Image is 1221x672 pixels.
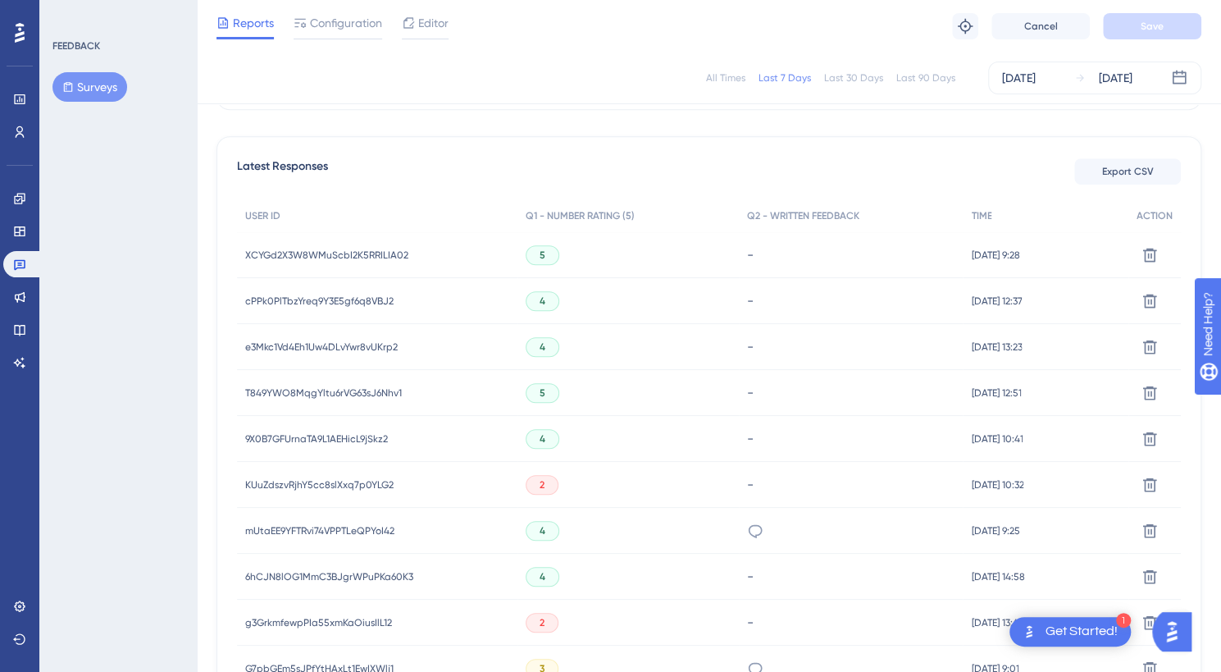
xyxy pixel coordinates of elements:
[52,72,127,102] button: Surveys
[1152,607,1201,656] iframe: UserGuiding AI Assistant Launcher
[747,385,955,400] div: -
[971,570,1024,583] span: [DATE] 14:58
[824,71,883,85] div: Last 30 Days
[540,432,545,446] span: 4
[747,431,955,446] div: -
[1137,209,1173,222] span: ACTION
[1024,20,1058,33] span: Cancel
[747,569,955,584] div: -
[52,39,100,53] div: FEEDBACK
[1002,68,1036,88] div: [DATE]
[1074,158,1181,185] button: Export CSV
[971,386,1021,400] span: [DATE] 12:51
[971,295,1022,308] span: [DATE] 12:37
[540,386,545,400] span: 5
[971,524,1019,537] span: [DATE] 9:25
[540,249,545,262] span: 5
[1103,13,1201,39] button: Save
[1009,617,1131,647] div: Open Get Started! checklist, remaining modules: 1
[526,209,635,222] span: Q1 - NUMBER RATING (5)
[540,570,545,583] span: 4
[971,341,1022,354] span: [DATE] 13:23
[1046,623,1118,641] div: Get Started!
[1102,165,1154,178] span: Export CSV
[245,432,388,446] span: 9X0B7GFUrnaTA9L1AEHicL9jSkz2
[540,295,545,308] span: 4
[540,616,544,629] span: 2
[310,13,382,33] span: Configuration
[245,249,408,262] span: XCYGd2X3W8WMuScbI2K5RRILIA02
[896,71,955,85] div: Last 90 Days
[747,477,955,492] div: -
[245,386,402,400] span: T849YWO8MqgYltu6rVG63sJ6Nhv1
[245,524,394,537] span: mUtaEE9YFTRvi74VPPTLeQPYoI42
[747,209,859,222] span: Q2 - WRITTEN FEEDBACK
[540,524,545,537] span: 4
[1141,20,1164,33] span: Save
[540,341,545,354] span: 4
[245,616,392,629] span: g3GrkmfewpPIa55xmKaOiusIlL12
[237,157,328,186] span: Latest Responses
[971,616,1023,629] span: [DATE] 13:46
[971,209,991,222] span: TIME
[418,13,449,33] span: Editor
[233,13,274,33] span: Reports
[991,13,1090,39] button: Cancel
[1099,68,1132,88] div: [DATE]
[971,249,1019,262] span: [DATE] 9:28
[747,615,955,630] div: -
[971,432,1023,446] span: [DATE] 10:41
[245,570,413,583] span: 6hCJN8lOG1MmC3BJgrWPuPKa60K3
[747,293,955,309] div: -
[971,478,1023,491] span: [DATE] 10:32
[245,478,394,491] span: KUuZdszvRjhY5cc8slXxq7p0YLG2
[39,4,103,24] span: Need Help?
[540,478,544,491] span: 2
[747,339,955,354] div: -
[245,295,394,308] span: cPPk0PlTbzYreq9Y3E5gf6q8VBJ2
[1019,622,1039,642] img: launcher-image-alternative-text
[759,71,811,85] div: Last 7 Days
[1116,613,1131,628] div: 1
[245,341,398,354] span: e3Mkc1Vd4Eh1Uw4DLvYwr8vUKrp2
[747,247,955,263] div: -
[706,71,745,85] div: All Times
[245,209,280,222] span: USER ID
